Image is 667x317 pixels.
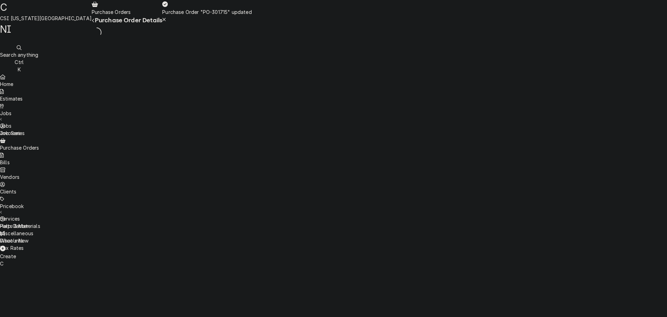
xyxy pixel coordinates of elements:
[15,59,24,65] span: Ctrl
[162,8,252,16] div: Purchase Order "PO-301715" updated
[92,26,101,38] span: Loading...
[92,17,95,24] button: Navigate back
[92,9,131,15] span: Purchase Orders
[95,17,163,24] span: Purchase Order Details
[18,66,21,72] span: K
